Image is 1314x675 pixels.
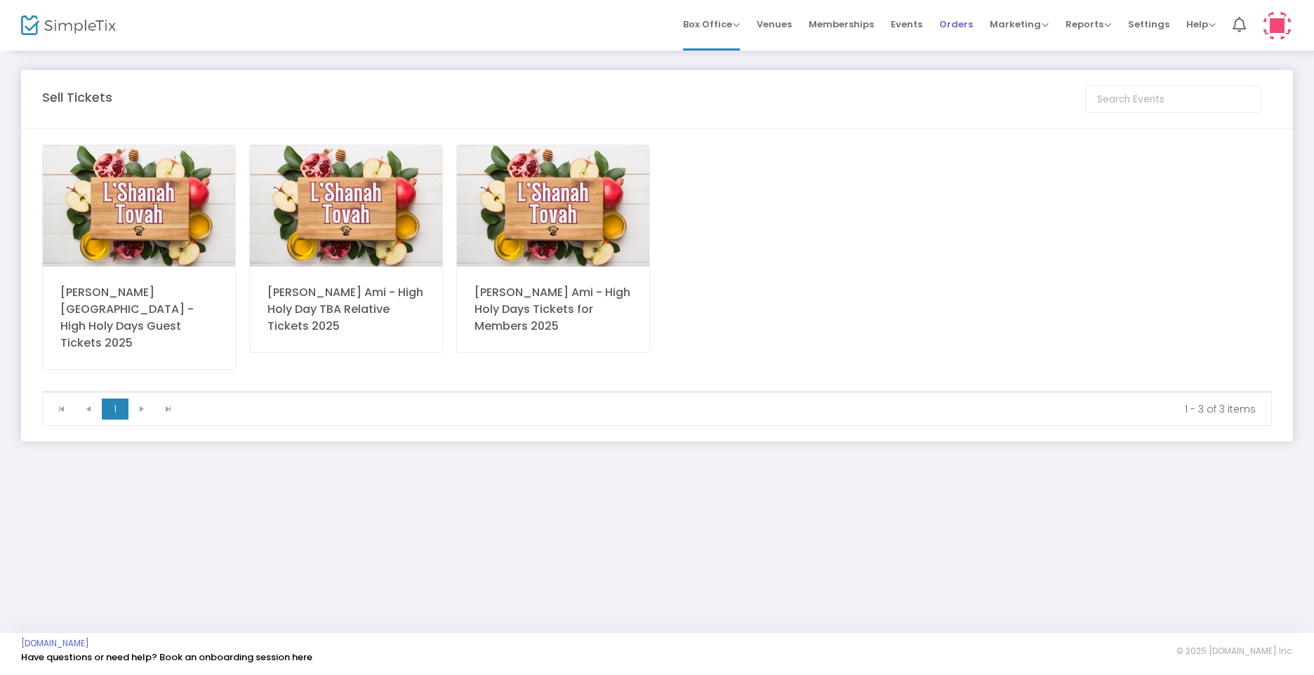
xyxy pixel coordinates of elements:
span: Events [891,6,922,42]
span: Marketing [990,18,1049,31]
a: [DOMAIN_NAME] [21,638,89,649]
span: Box Office [683,18,740,31]
span: Memberships [809,6,874,42]
div: [PERSON_NAME] Ami - High Holy Days Tickets for Members 2025 [474,284,632,335]
span: © 2025 [DOMAIN_NAME] Inc. [1176,646,1293,657]
img: 638899158818887256638611673763322227RoshHashanah.png [250,145,442,267]
div: [PERSON_NAME][GEOGRAPHIC_DATA] - High Holy Days Guest Tickets 2025 [60,284,218,352]
kendo-pager-info: 1 - 3 of 3 items [192,402,1256,416]
span: Settings [1128,6,1169,42]
input: Search Events [1086,86,1261,113]
span: Venues [757,6,792,42]
span: Orders [939,6,973,42]
span: Page 1 [102,399,128,420]
img: 638931261421270355638899157152373885RoshHashanah1.png [457,145,649,267]
div: [PERSON_NAME] Ami - High Holy Day TBA Relative Tickets 2025 [267,284,425,335]
m-panel-title: Sell Tickets [42,88,112,107]
img: 638899157848241233RoshHashanah.png [43,145,235,267]
a: Have questions or need help? Book an onboarding session here [21,650,312,664]
span: Help [1186,18,1216,31]
span: Reports [1066,18,1111,31]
